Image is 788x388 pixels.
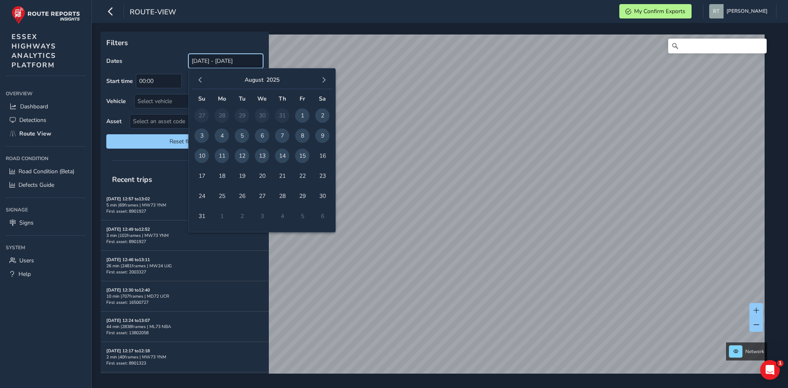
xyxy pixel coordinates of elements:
[195,189,209,203] span: 24
[18,270,31,278] span: Help
[195,149,209,163] span: 10
[255,149,269,163] span: 13
[235,169,249,183] span: 19
[275,129,289,143] span: 7
[745,348,764,355] span: Network
[255,129,269,143] span: 6
[235,129,249,143] span: 5
[275,189,289,203] span: 28
[6,178,86,192] a: Defects Guide
[295,129,309,143] span: 8
[6,87,86,100] div: Overview
[6,216,86,230] a: Signs
[709,4,770,18] button: [PERSON_NAME]
[106,226,150,232] strong: [DATE] 12:49 to 12:52
[198,95,205,103] span: Su
[668,39,767,53] input: Search
[257,95,267,103] span: We
[215,129,229,143] span: 4
[18,168,74,175] span: Road Condition (Beta)
[266,76,279,84] button: 2025
[245,76,263,84] button: August
[106,202,263,208] div: 5 min | 69 frames | MW73 YNM
[319,95,326,103] span: Sa
[106,37,263,48] p: Filters
[215,189,229,203] span: 25
[195,129,209,143] span: 3
[6,127,86,140] a: Route View
[19,257,34,264] span: Users
[106,77,133,85] label: Start time
[106,330,149,336] span: First asset: 13802058
[6,267,86,281] a: Help
[106,287,150,293] strong: [DATE] 12:30 to 12:40
[215,149,229,163] span: 11
[106,117,121,125] label: Asset
[106,134,263,149] button: Reset filters
[295,169,309,183] span: 22
[106,293,263,299] div: 10 min | 707 frames | MD72 UCR
[112,138,257,145] span: Reset filters
[300,95,305,103] span: Fr
[19,116,46,124] span: Detections
[106,269,146,275] span: First asset: 2003327
[195,209,209,223] span: 31
[315,129,330,143] span: 9
[279,95,286,103] span: Th
[103,34,765,383] canvas: Map
[106,232,263,239] div: 3 min | 102 frames | MW73 YNM
[709,4,724,18] img: diamond-layout
[634,7,685,15] span: My Confirm Exports
[6,165,86,178] a: Road Condition (Beta)
[6,241,86,254] div: System
[6,254,86,267] a: Users
[315,169,330,183] span: 23
[195,169,209,183] span: 17
[255,169,269,183] span: 20
[19,130,51,138] span: Route View
[315,149,330,163] span: 16
[130,7,176,18] span: route-view
[106,354,263,360] div: 2 min | 40 frames | MW73 YNM
[777,360,783,367] span: 1
[20,103,48,110] span: Dashboard
[760,360,780,380] iframe: Intercom live chat
[106,257,150,263] strong: [DATE] 12:46 to 13:11
[295,149,309,163] span: 15
[18,181,54,189] span: Defects Guide
[130,115,249,128] span: Select an asset code
[726,4,767,18] span: [PERSON_NAME]
[235,149,249,163] span: 12
[6,113,86,127] a: Detections
[106,239,146,245] span: First asset: 8901927
[275,169,289,183] span: 21
[215,169,229,183] span: 18
[11,6,80,24] img: rr logo
[106,360,146,366] span: First asset: 8901323
[106,196,150,202] strong: [DATE] 12:57 to 13:02
[19,219,34,227] span: Signs
[255,189,269,203] span: 27
[239,95,245,103] span: Tu
[315,108,330,123] span: 2
[235,189,249,203] span: 26
[106,208,146,214] span: First asset: 8901927
[315,189,330,203] span: 30
[106,97,126,105] label: Vehicle
[218,95,226,103] span: Mo
[11,32,56,70] span: ESSEX HIGHWAYS ANALYTICS PLATFORM
[6,152,86,165] div: Road Condition
[106,299,149,305] span: First asset: 16500727
[106,348,150,354] strong: [DATE] 12:17 to 12:18
[106,169,158,190] span: Recent trips
[106,317,150,324] strong: [DATE] 12:24 to 13:07
[135,94,249,108] div: Select vehicle
[619,4,692,18] button: My Confirm Exports
[106,57,122,65] label: Dates
[295,108,309,123] span: 1
[6,204,86,216] div: Signage
[6,100,86,113] a: Dashboard
[295,189,309,203] span: 29
[106,324,263,330] div: 44 min | 2838 frames | ML73 NBA
[275,149,289,163] span: 14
